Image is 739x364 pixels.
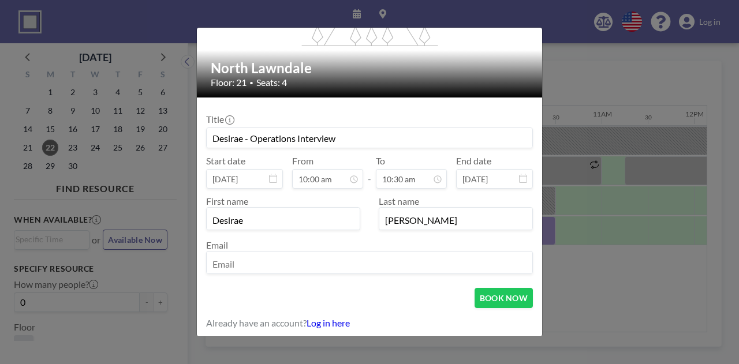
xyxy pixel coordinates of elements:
label: Email [206,239,228,250]
input: Guest reservation [207,128,532,148]
label: End date [456,155,491,167]
a: Log in here [307,317,350,328]
label: From [292,155,313,167]
span: Floor: 21 [211,77,247,88]
label: First name [206,196,248,207]
span: - [368,159,371,185]
span: • [249,78,253,87]
label: Last name [379,196,419,207]
label: To [376,155,385,167]
span: Already have an account? [206,317,307,329]
span: Seats: 4 [256,77,287,88]
input: Email [207,254,532,273]
input: First name [207,210,360,230]
input: Last name [379,210,532,230]
label: Title [206,114,233,125]
h2: North Lawndale [211,59,529,77]
button: BOOK NOW [475,288,533,308]
label: Start date [206,155,245,167]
